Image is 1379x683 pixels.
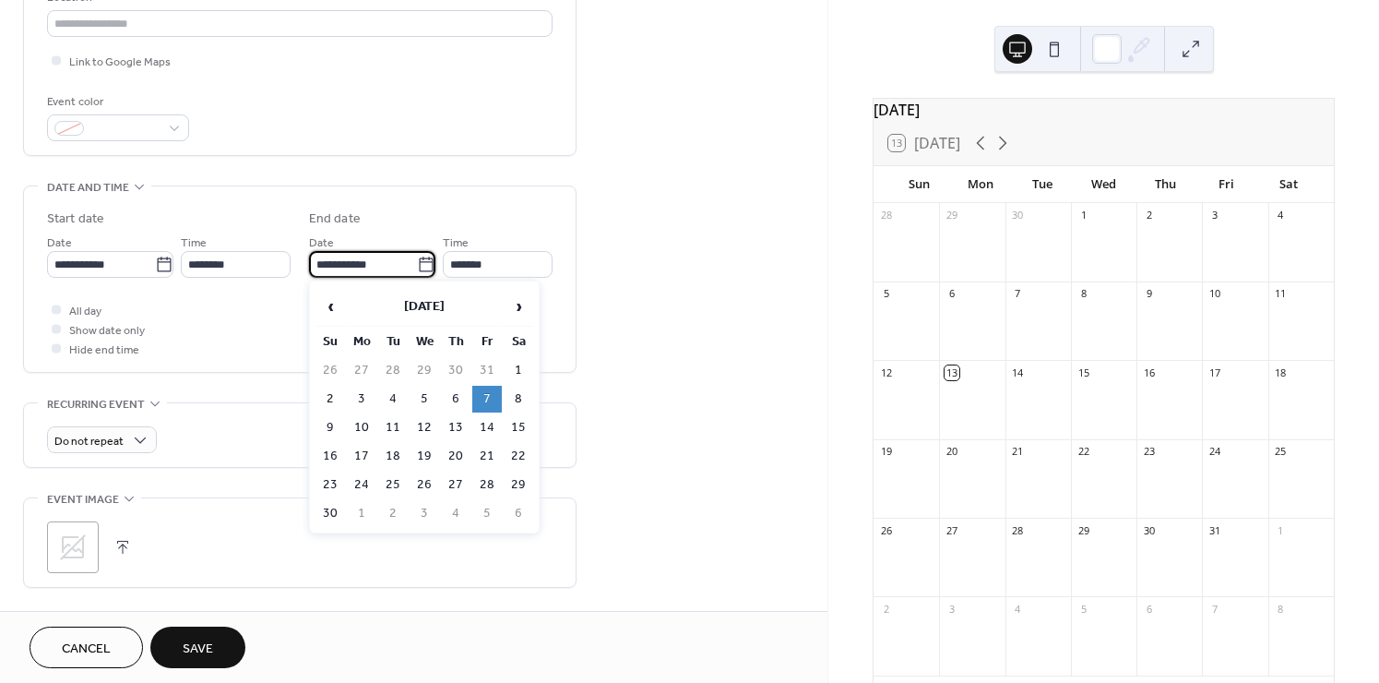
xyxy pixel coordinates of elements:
div: 4 [1274,209,1288,222]
div: 15 [1076,365,1090,379]
div: 28 [1011,523,1025,537]
div: 28 [879,209,893,222]
span: Event links [47,610,116,629]
td: 28 [472,472,502,498]
td: 1 [504,357,533,384]
th: Su [315,329,345,355]
div: Fri [1196,166,1258,203]
td: 7 [472,386,502,413]
div: [DATE] [874,99,1334,121]
div: 16 [1142,365,1156,379]
td: 6 [504,500,533,527]
div: 25 [1274,445,1288,459]
td: 8 [504,386,533,413]
td: 9 [315,414,345,441]
span: Date [309,234,334,253]
div: Sun [888,166,950,203]
div: 5 [1076,602,1090,616]
div: Mon [950,166,1012,203]
td: 27 [441,472,470,498]
td: 6 [441,386,470,413]
div: 29 [1076,523,1090,537]
td: 29 [504,472,533,498]
div: Event color [47,92,185,112]
td: 10 [347,414,376,441]
span: Time [181,234,207,253]
div: 26 [879,523,893,537]
td: 23 [315,472,345,498]
div: 5 [879,287,893,301]
td: 20 [441,443,470,470]
td: 4 [441,500,470,527]
div: 20 [945,445,958,459]
td: 17 [347,443,376,470]
td: 28 [378,357,408,384]
div: 23 [1142,445,1156,459]
button: Save [150,627,245,668]
div: 31 [1207,523,1221,537]
div: End date [309,210,361,229]
td: 26 [315,357,345,384]
div: 6 [945,287,958,301]
div: Start date [47,210,104,229]
div: 2 [879,602,893,616]
th: Tu [378,329,408,355]
div: 11 [1274,287,1288,301]
td: 1 [347,500,376,527]
div: 17 [1207,365,1221,379]
span: › [505,288,532,325]
td: 27 [347,357,376,384]
td: 3 [410,500,439,527]
th: [DATE] [347,287,502,327]
span: ‹ [316,288,344,325]
th: Fr [472,329,502,355]
a: Cancel [30,627,143,668]
div: 8 [1076,287,1090,301]
td: 30 [315,500,345,527]
span: Time [443,234,469,253]
td: 11 [378,414,408,441]
th: We [410,329,439,355]
span: Do not repeat [54,431,124,452]
td: 19 [410,443,439,470]
div: 4 [1011,602,1025,616]
span: Date and time [47,178,129,198]
span: Hide end time [69,341,139,360]
span: Save [183,640,213,659]
td: 25 [378,472,408,498]
div: 30 [1142,523,1156,537]
div: 6 [1142,602,1156,616]
span: Date [47,234,72,253]
td: 4 [378,386,408,413]
td: 30 [441,357,470,384]
div: 13 [945,365,958,379]
div: 21 [1011,445,1025,459]
td: 14 [472,414,502,441]
td: 24 [347,472,376,498]
div: 18 [1274,365,1288,379]
div: 7 [1207,602,1221,616]
span: Show date only [69,321,145,341]
div: Thu [1135,166,1196,203]
td: 26 [410,472,439,498]
td: 5 [410,386,439,413]
div: 3 [945,602,958,616]
div: 14 [1011,365,1025,379]
td: 15 [504,414,533,441]
div: Wed [1073,166,1135,203]
div: ; [47,521,99,573]
div: 2 [1142,209,1156,222]
div: 7 [1011,287,1025,301]
span: All day [69,302,101,321]
td: 22 [504,443,533,470]
th: Th [441,329,470,355]
div: 30 [1011,209,1025,222]
td: 5 [472,500,502,527]
div: 22 [1076,445,1090,459]
td: 29 [410,357,439,384]
div: 19 [879,445,893,459]
td: 3 [347,386,376,413]
td: 2 [315,386,345,413]
th: Sa [504,329,533,355]
div: 8 [1274,602,1288,616]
